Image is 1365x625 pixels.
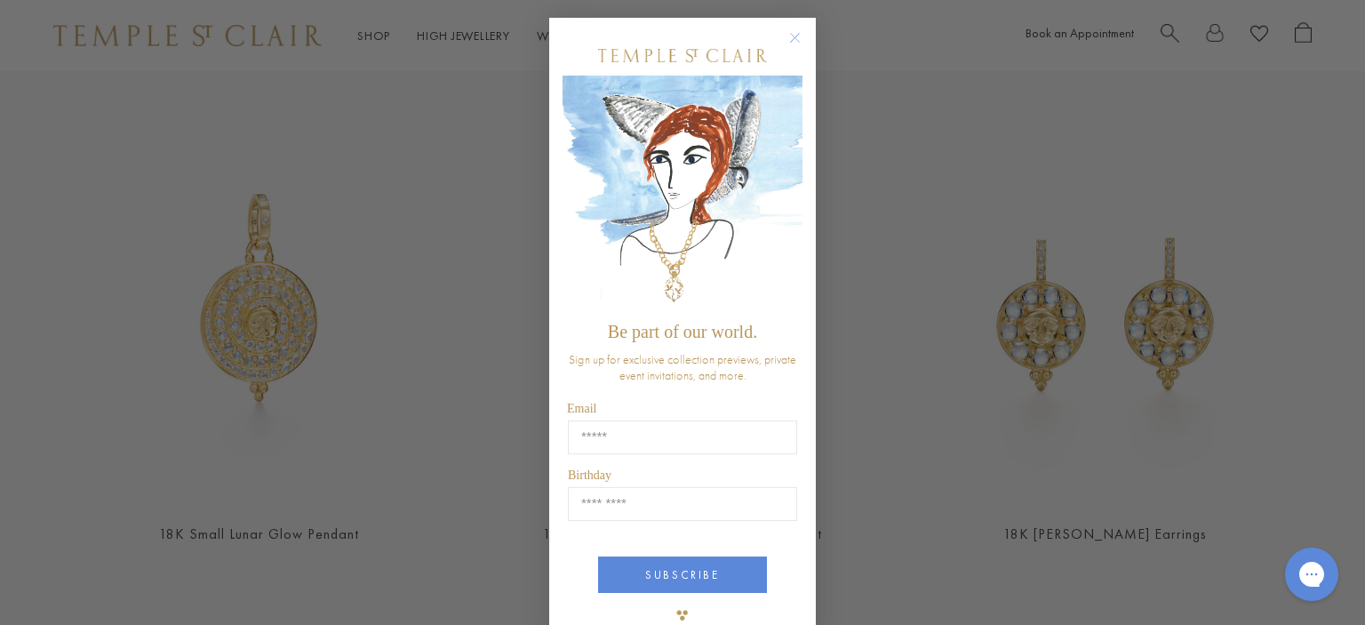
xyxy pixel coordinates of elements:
[568,421,797,454] input: Email
[793,36,815,58] button: Close dialog
[1276,541,1347,607] iframe: Gorgias live chat messenger
[569,351,796,383] span: Sign up for exclusive collection previews, private event invitations, and more.
[567,402,596,415] span: Email
[598,557,767,593] button: SUBSCRIBE
[608,322,757,341] span: Be part of our world.
[598,49,767,62] img: Temple St. Clair
[563,76,802,313] img: c4a9eb12-d91a-4d4a-8ee0-386386f4f338.jpeg
[568,469,611,482] span: Birthday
